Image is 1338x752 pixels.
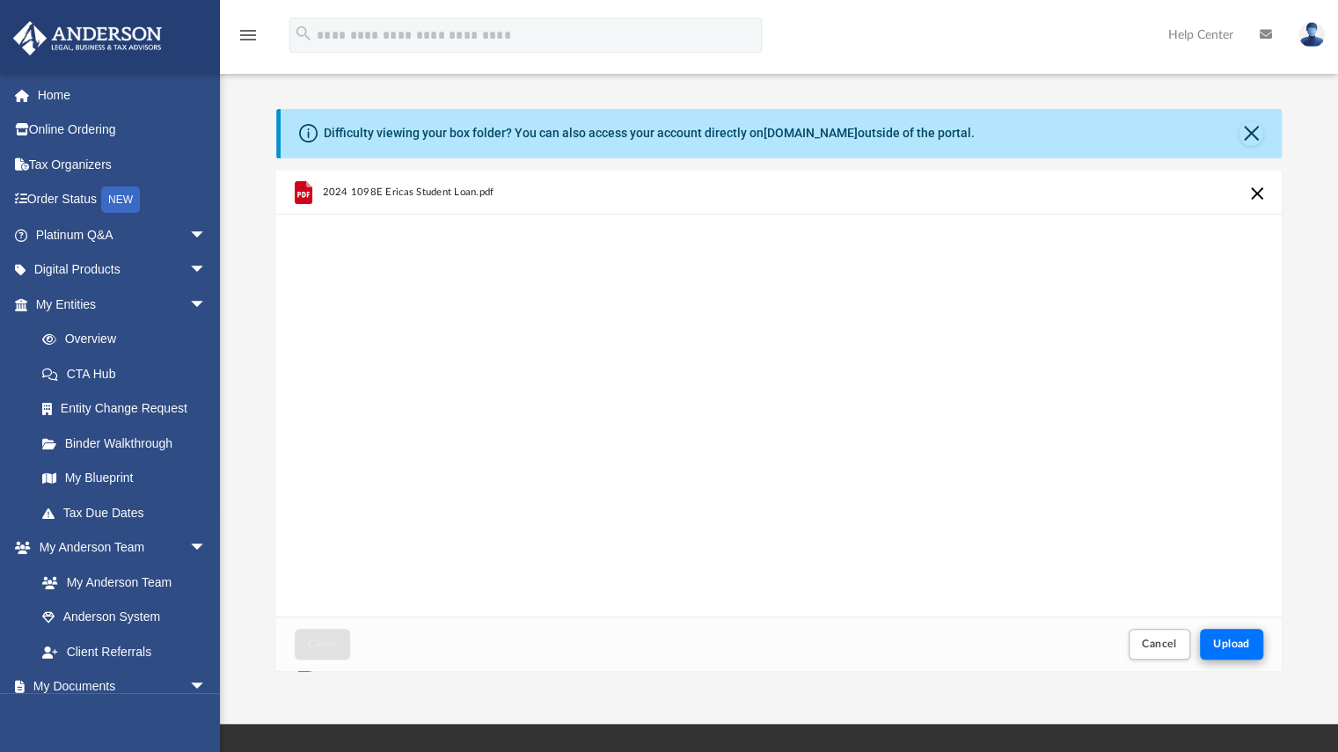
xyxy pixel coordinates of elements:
a: [DOMAIN_NAME] [764,126,858,140]
button: Cancel this upload [1247,183,1268,204]
div: Difficulty viewing your box folder? You can also access your account directly on outside of the p... [324,124,975,142]
span: arrow_drop_down [189,287,224,323]
a: Tax Due Dates [25,495,233,530]
span: arrow_drop_down [189,217,224,253]
a: Home [12,77,233,113]
button: Close [1239,121,1263,146]
span: Cancel [1142,639,1177,649]
div: grid [276,171,1283,617]
span: arrow_drop_down [189,252,224,288]
a: My Anderson Team [25,565,216,600]
a: Binder Walkthrough [25,426,233,461]
a: CTA Hub [25,356,233,391]
span: Close [308,639,336,649]
span: arrow_drop_down [189,669,224,705]
i: search [294,24,313,43]
a: Entity Change Request [25,391,233,427]
a: Anderson System [25,600,224,635]
button: Close [295,629,349,660]
a: My Blueprint [25,461,224,496]
a: menu [238,33,259,46]
a: Order StatusNEW [12,182,233,218]
i: menu [238,25,259,46]
a: Client Referrals [25,634,224,669]
a: My Entitiesarrow_drop_down [12,287,233,322]
button: Upload [1200,629,1263,660]
img: User Pic [1298,22,1325,47]
a: Platinum Q&Aarrow_drop_down [12,217,233,252]
a: My Documentsarrow_drop_down [12,669,224,705]
a: My Anderson Teamarrow_drop_down [12,530,224,566]
a: Online Ordering [12,113,233,148]
a: Digital Productsarrow_drop_down [12,252,233,288]
span: 2024 1098E Ericas Student Loan.pdf [322,186,494,198]
span: Upload [1213,639,1250,649]
button: Cancel [1129,629,1190,660]
div: Upload [276,171,1283,671]
a: Overview [25,322,233,357]
a: Tax Organizers [12,147,233,182]
span: arrow_drop_down [189,530,224,566]
img: Anderson Advisors Platinum Portal [8,21,167,55]
div: NEW [101,186,140,213]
